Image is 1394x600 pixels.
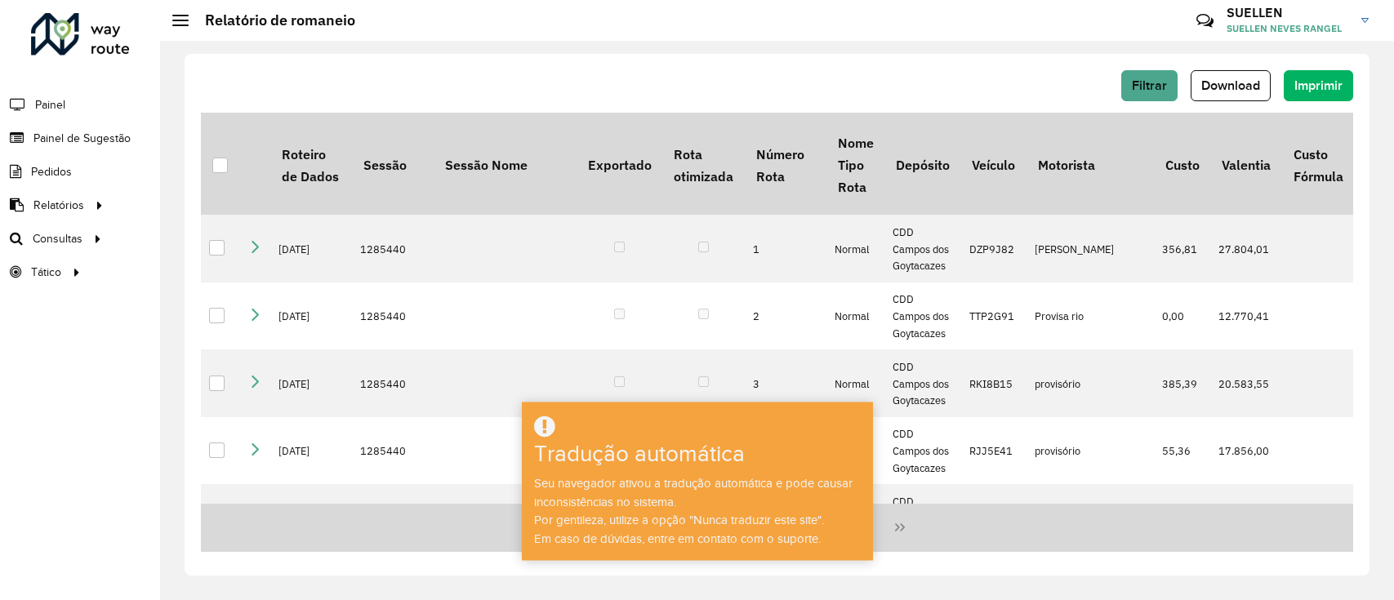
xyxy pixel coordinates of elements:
font: [DATE] [278,377,310,391]
font: [DATE] [278,242,310,256]
font: SUELLEN [1227,4,1283,20]
font: 356,81 [1162,242,1197,256]
button: Filtrar [1121,70,1178,101]
font: [PERSON_NAME] [1035,242,1114,256]
button: Download [1191,70,1271,101]
button: Última página [884,512,915,543]
button: Imprimir [1284,70,1353,101]
font: Seu navegador ativou a tradução automática e pode causar inconsistências no sistema. [534,477,853,509]
font: DZP9J82 [969,242,1014,256]
font: 20.583,55 [1218,377,1269,391]
font: 1285440 [360,309,406,323]
font: Relatórios [33,199,84,211]
font: Custo Fórmula [1294,146,1343,184]
font: Provisa rio [1035,309,1084,323]
font: Download [1201,78,1260,92]
font: Por gentileza, utilize a opção "Nunca traduzir este site". [534,513,824,527]
font: Depósito [896,157,950,173]
font: Consultas [33,233,82,245]
font: Exportado [588,157,652,173]
font: CDD Campos dos Goytacazes [893,427,949,475]
font: 27.804,01 [1218,242,1269,256]
font: Pedidos [31,166,72,178]
font: provisório [1035,444,1080,458]
font: Imprimir [1294,78,1343,92]
font: 3 [753,377,759,391]
font: Relatório de romaneio [205,11,355,29]
font: 385,39 [1162,377,1197,391]
font: RJJ5E41 [969,444,1013,458]
font: SUELLEN NEVES RANGEL [1227,22,1342,34]
font: [DATE] [278,444,310,458]
font: 55,36 [1162,444,1191,458]
font: CDD Campos dos Goytacazes [893,292,949,340]
font: 2 [753,309,759,323]
font: Em caso de dúvidas, entre em contato com o suporte. [534,532,821,545]
font: Normal [835,242,869,256]
font: Sessão Nome [445,157,528,173]
font: Motorista [1038,157,1095,173]
font: Número Rota [756,146,804,184]
font: Painel de Sugestão [33,132,131,144]
font: Veículo [972,157,1015,173]
font: Painel [35,99,65,111]
font: Rota otimizada [674,146,733,184]
font: Roteiro de Dados [282,146,339,184]
font: CDD Campos dos Goytacazes [893,495,949,543]
font: 0,00 [1162,309,1184,323]
font: Valentia [1222,157,1271,173]
font: Tradução automática [534,442,745,467]
a: Contato Rápido [1187,3,1223,38]
font: Filtrar [1132,78,1167,92]
font: Motorista Campos Goytacazes [1035,503,1118,534]
font: 1 [753,242,759,256]
font: Normal [835,377,869,391]
font: 1285440 [360,242,406,256]
font: provisório [1035,377,1080,391]
font: 1285440 [360,377,406,391]
font: 17.856,00 [1218,444,1269,458]
font: [DATE] [278,309,310,323]
font: RKI8B15 [969,377,1013,391]
font: TTP2G91 [969,309,1014,323]
font: Normal [835,309,869,323]
font: Nome Tipo Rota [838,135,874,194]
font: CDD Campos dos Goytacazes [893,225,949,273]
font: 1285440 [360,444,406,458]
font: Tático [31,266,61,278]
font: Custo [1165,157,1200,173]
font: 12.770,41 [1218,309,1269,323]
font: CDD Campos dos Goytacazes [893,360,949,408]
font: Sessão [363,157,407,173]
